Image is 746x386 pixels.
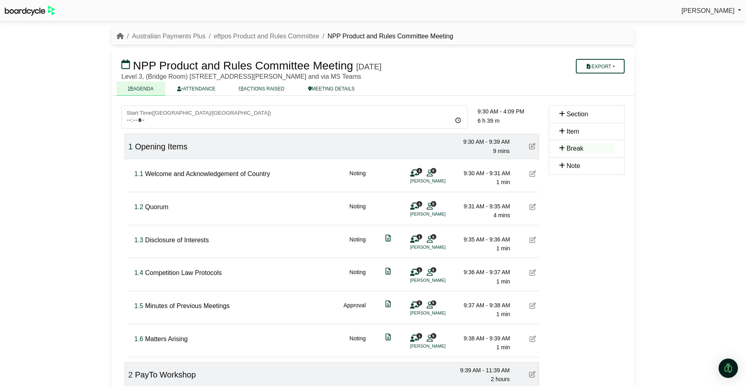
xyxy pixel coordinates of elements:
[417,234,422,239] span: 1
[410,211,471,218] li: [PERSON_NAME]
[5,6,55,16] img: BoardcycleBlackGreen-aaafeed430059cb809a45853b8cf6d952af9d84e6e89e1f1685b34bfd5cb7d64.svg
[417,168,422,173] span: 1
[496,311,510,317] span: 1 min
[454,169,510,178] div: 9:30 AM - 9:31 AM
[431,168,436,173] span: 5
[350,268,366,286] div: Noting
[350,235,366,253] div: Noting
[145,237,209,243] span: Disclosure of Interests
[567,111,588,117] span: Section
[117,82,165,96] a: AGENDA
[350,334,366,352] div: Noting
[356,62,381,71] div: [DATE]
[145,203,169,210] span: Quorum
[576,59,625,73] button: Export
[134,336,143,342] span: Click to fine tune number
[344,301,366,319] div: Approval
[453,137,510,146] div: 9:30 AM - 9:39 AM
[681,7,735,14] span: [PERSON_NAME]
[454,202,510,211] div: 9:31 AM - 9:35 AM
[496,179,510,185] span: 1 min
[133,59,353,72] span: NPP Product and Rules Committee Meeting
[165,82,227,96] a: ATTENDANCE
[128,370,133,379] span: Click to fine tune number
[227,82,296,96] a: ACTIONS RAISED
[496,278,510,285] span: 1 min
[454,334,510,343] div: 9:38 AM - 9:39 AM
[214,33,319,40] a: eftpos Product and Rules Committee
[134,203,143,210] span: Click to fine tune number
[128,142,133,151] span: Click to fine tune number
[350,169,366,187] div: Noting
[417,333,422,338] span: 1
[491,376,510,382] span: 2 hours
[145,336,188,342] span: Matters Arising
[417,300,422,306] span: 1
[417,267,422,273] span: 1
[134,269,143,276] span: Click to fine tune number
[135,142,188,151] span: Opening Items
[567,162,580,169] span: Note
[431,300,436,306] span: 5
[496,344,510,350] span: 1 min
[567,128,579,135] span: Item
[496,245,510,252] span: 1 min
[454,235,510,244] div: 9:35 AM - 9:36 AM
[431,201,436,206] span: 5
[135,370,196,379] span: PayTo Workshop
[410,178,471,185] li: [PERSON_NAME]
[454,301,510,310] div: 9:37 AM - 9:38 AM
[493,148,510,154] span: 9 mins
[410,310,471,317] li: [PERSON_NAME]
[132,33,205,40] a: Australian Payments Plus
[431,234,436,239] span: 5
[431,333,436,338] span: 5
[410,244,471,251] li: [PERSON_NAME]
[410,343,471,350] li: [PERSON_NAME]
[121,73,361,80] span: Level 3, (Bridge Room) [STREET_ADDRESS][PERSON_NAME] and via MS Teams
[453,366,510,375] div: 9:39 AM - 11:39 AM
[350,202,366,220] div: Noting
[296,82,367,96] a: MEETING DETAILS
[134,237,143,243] span: Click to fine tune number
[719,359,738,378] div: Open Intercom Messenger
[134,170,143,177] span: Click to fine tune number
[117,31,453,42] nav: breadcrumb
[567,145,583,152] span: Break
[145,302,230,309] span: Minutes of Previous Meetings
[494,212,510,218] span: 4 mins
[477,107,539,116] div: 9:30 AM - 4:09 PM
[319,31,453,42] li: NPP Product and Rules Committee Meeting
[681,6,741,16] a: [PERSON_NAME]
[431,267,436,273] span: 5
[145,269,222,276] span: Competition Law Protocols
[410,277,471,284] li: [PERSON_NAME]
[145,170,270,177] span: Welcome and Acknowledgement of Country
[477,117,499,124] span: 6 h 39 m
[417,201,422,206] span: 1
[454,268,510,277] div: 9:36 AM - 9:37 AM
[134,302,143,309] span: Click to fine tune number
